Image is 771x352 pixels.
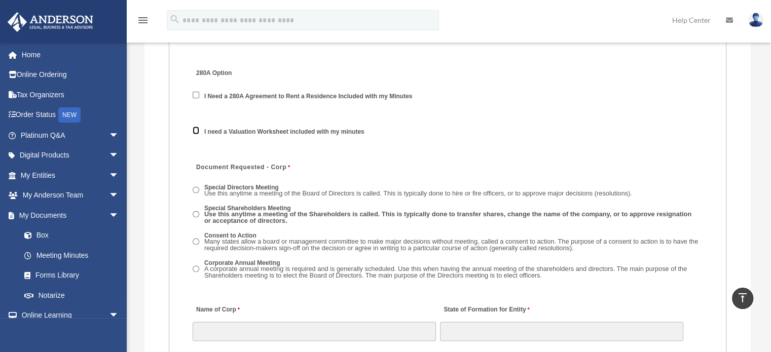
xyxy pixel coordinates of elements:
[7,305,134,326] a: Online Learningarrow_drop_down
[204,238,698,252] span: Many states allow a board or management committee to make major decisions without meeting, called...
[748,13,763,27] img: User Pic
[7,185,134,206] a: My Anderson Teamarrow_drop_down
[7,165,134,185] a: My Entitiesarrow_drop_down
[201,92,416,101] label: I Need a 280A Agreement to Rent a Residence Included with my Minutes
[169,14,180,25] i: search
[7,45,134,65] a: Home
[14,225,134,246] a: Box
[58,107,81,123] div: NEW
[109,305,129,326] span: arrow_drop_down
[737,292,749,304] i: vertical_align_top
[109,145,129,166] span: arrow_drop_down
[201,128,368,137] label: I need a Valuation Worksheet included with my minutes
[7,85,134,105] a: Tax Organizers
[109,125,129,146] span: arrow_drop_down
[201,204,703,226] label: Special Shareholders Meeting
[7,205,134,225] a: My Documentsarrow_drop_down
[196,164,286,171] span: Document Requested - Corp
[5,12,96,32] img: Anderson Advisors Platinum Portal
[193,303,242,317] label: Name of Corp
[193,67,289,81] label: 280A Option
[7,145,134,166] a: Digital Productsarrow_drop_down
[109,205,129,226] span: arrow_drop_down
[201,231,703,254] label: Consent to Action
[732,288,753,309] a: vertical_align_top
[7,65,134,85] a: Online Ordering
[137,18,149,26] a: menu
[137,14,149,26] i: menu
[14,285,134,305] a: Notarize
[204,210,691,224] span: Use this anytime a meeting of the Shareholders is called. This is typically done to transfer shar...
[7,125,134,145] a: Platinum Q&Aarrow_drop_down
[109,165,129,186] span: arrow_drop_down
[201,259,703,281] label: Corporate Annual Meeting
[109,185,129,206] span: arrow_drop_down
[14,245,129,265] a: Meeting Minutes
[7,105,134,126] a: Order StatusNEW
[440,303,532,317] label: State of Formation for Entity
[201,183,636,199] label: Special Directors Meeting
[204,189,632,197] span: Use this anytime a meeting of the Board of Directors is called. This is typically done to hire or...
[204,265,687,279] span: A corporate annual meeting is required and is generally scheduled. Use this when having the annua...
[14,265,134,286] a: Forms Library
